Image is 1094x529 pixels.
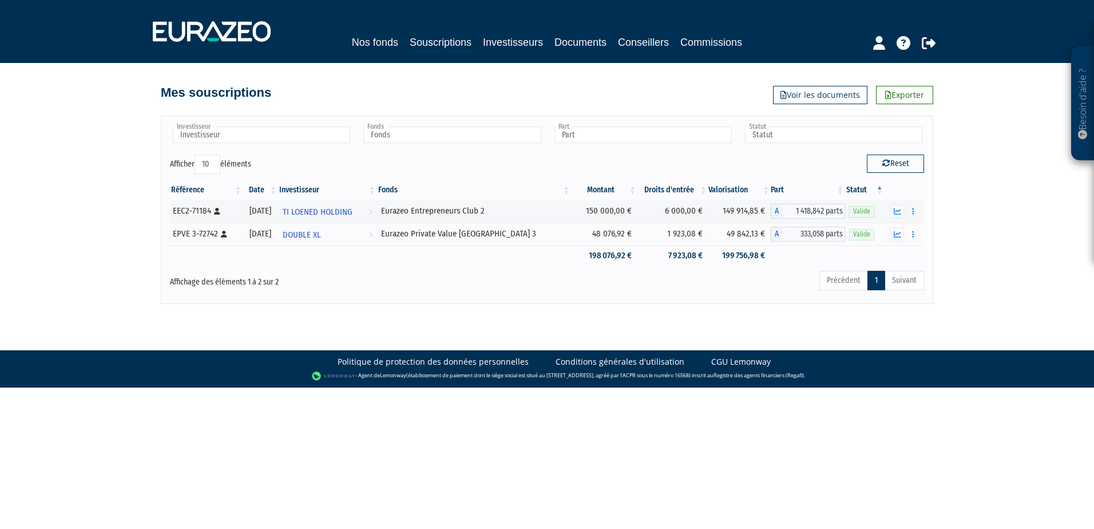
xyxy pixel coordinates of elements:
img: logo-lemonway.png [312,370,356,382]
a: Conseillers [618,34,669,50]
a: Souscriptions [410,34,471,52]
a: Politique de protection des données personnelles [338,356,529,368]
td: 49 842,13 € [708,223,771,246]
th: Valorisation: activer pour trier la colonne par ordre croissant [708,180,771,200]
a: Conditions générales d'utilisation [556,356,684,368]
span: Valide [849,206,874,217]
i: [Français] Personne physique [214,208,220,215]
span: DOUBLE XL [283,224,321,246]
a: CGU Lemonway [711,356,771,368]
a: Voir les documents [773,86,867,104]
td: 48 076,92 € [571,223,637,246]
th: Investisseur: activer pour trier la colonne par ordre croissant [278,180,377,200]
div: Affichage des éléments 1 à 2 sur 2 [170,270,474,288]
div: A - Eurazeo Entrepreneurs Club 2 [771,204,845,219]
img: 1732889491-logotype_eurazeo_blanc_rvb.png [153,21,271,42]
a: 1 [867,271,885,290]
span: A [771,227,782,242]
i: [Français] Personne physique [221,231,227,238]
div: - Agent de (établissement de paiement dont le siège social est situé au [STREET_ADDRESS], agréé p... [11,370,1083,382]
td: 6 000,00 € [637,200,708,223]
th: Fonds: activer pour trier la colonne par ordre croissant [377,180,571,200]
h4: Mes souscriptions [161,86,271,100]
span: Valide [849,229,874,240]
th: Date: activer pour trier la colonne par ordre croissant [243,180,278,200]
a: Lemonway [380,372,406,379]
p: Besoin d'aide ? [1076,52,1089,155]
div: [DATE] [247,228,274,240]
div: A - Eurazeo Private Value Europe 3 [771,227,845,242]
a: Commissions [680,34,742,50]
i: Voir l'investisseur [368,224,372,246]
a: TI LOENED HOLDING [278,200,377,223]
div: Eurazeo Entrepreneurs Club 2 [381,205,567,217]
td: 150 000,00 € [571,200,637,223]
label: Afficher éléments [170,155,251,174]
div: EEC2-71184 [173,205,239,217]
th: Référence : activer pour trier la colonne par ordre croissant [170,180,243,200]
a: Documents [554,34,607,50]
th: Montant: activer pour trier la colonne par ordre croissant [571,180,637,200]
i: Voir l'investisseur [368,202,372,223]
a: Nos fonds [352,34,398,50]
span: A [771,204,782,219]
td: 7 923,08 € [637,246,708,266]
div: [DATE] [247,205,274,217]
th: Statut : activer pour trier la colonne par ordre d&eacute;croissant [845,180,885,200]
td: 1 923,08 € [637,223,708,246]
a: Exporter [876,86,933,104]
th: Part: activer pour trier la colonne par ordre croissant [771,180,845,200]
a: Investisseurs [483,34,543,50]
th: Droits d'entrée: activer pour trier la colonne par ordre croissant [637,180,708,200]
span: 1 418,842 parts [782,204,845,219]
td: 198 076,92 € [571,246,637,266]
span: 333,058 parts [782,227,845,242]
button: Reset [867,155,924,173]
select: Afficheréléments [195,155,220,174]
span: TI LOENED HOLDING [283,202,352,223]
div: EPVE 3-72742 [173,228,239,240]
div: Eurazeo Private Value [GEOGRAPHIC_DATA] 3 [381,228,567,240]
a: DOUBLE XL [278,223,377,246]
td: 149 914,85 € [708,200,771,223]
td: 199 756,98 € [708,246,771,266]
a: Registre des agents financiers (Regafi) [714,372,804,379]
